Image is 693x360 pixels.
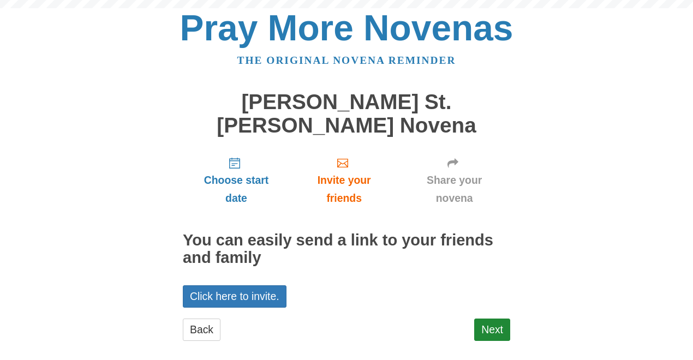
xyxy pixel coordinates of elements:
a: Back [183,319,220,341]
a: Click here to invite. [183,285,286,308]
span: Share your novena [409,171,499,207]
a: Next [474,319,510,341]
a: Choose start date [183,148,290,213]
h1: [PERSON_NAME] St. [PERSON_NAME] Novena [183,91,510,137]
a: Pray More Novenas [180,8,513,48]
a: Share your novena [398,148,510,213]
span: Choose start date [194,171,279,207]
span: Invite your friends [301,171,387,207]
a: Invite your friends [290,148,398,213]
a: The original novena reminder [237,55,456,66]
h2: You can easily send a link to your friends and family [183,232,510,267]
